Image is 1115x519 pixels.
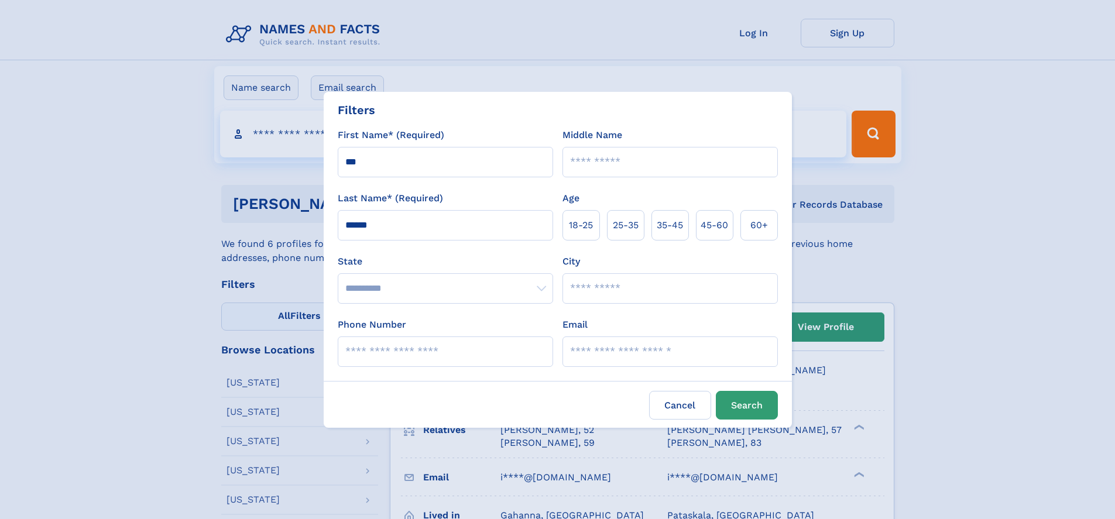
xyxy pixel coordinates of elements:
span: 25‑35 [613,218,639,232]
label: First Name* (Required) [338,128,444,142]
label: Email [562,318,588,332]
span: 18‑25 [569,218,593,232]
label: Cancel [649,391,711,420]
label: Last Name* (Required) [338,191,443,205]
label: City [562,255,580,269]
label: Middle Name [562,128,622,142]
label: Age [562,191,579,205]
label: State [338,255,553,269]
span: 45‑60 [701,218,728,232]
span: 35‑45 [657,218,683,232]
span: 60+ [750,218,768,232]
div: Filters [338,101,375,119]
label: Phone Number [338,318,406,332]
button: Search [716,391,778,420]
